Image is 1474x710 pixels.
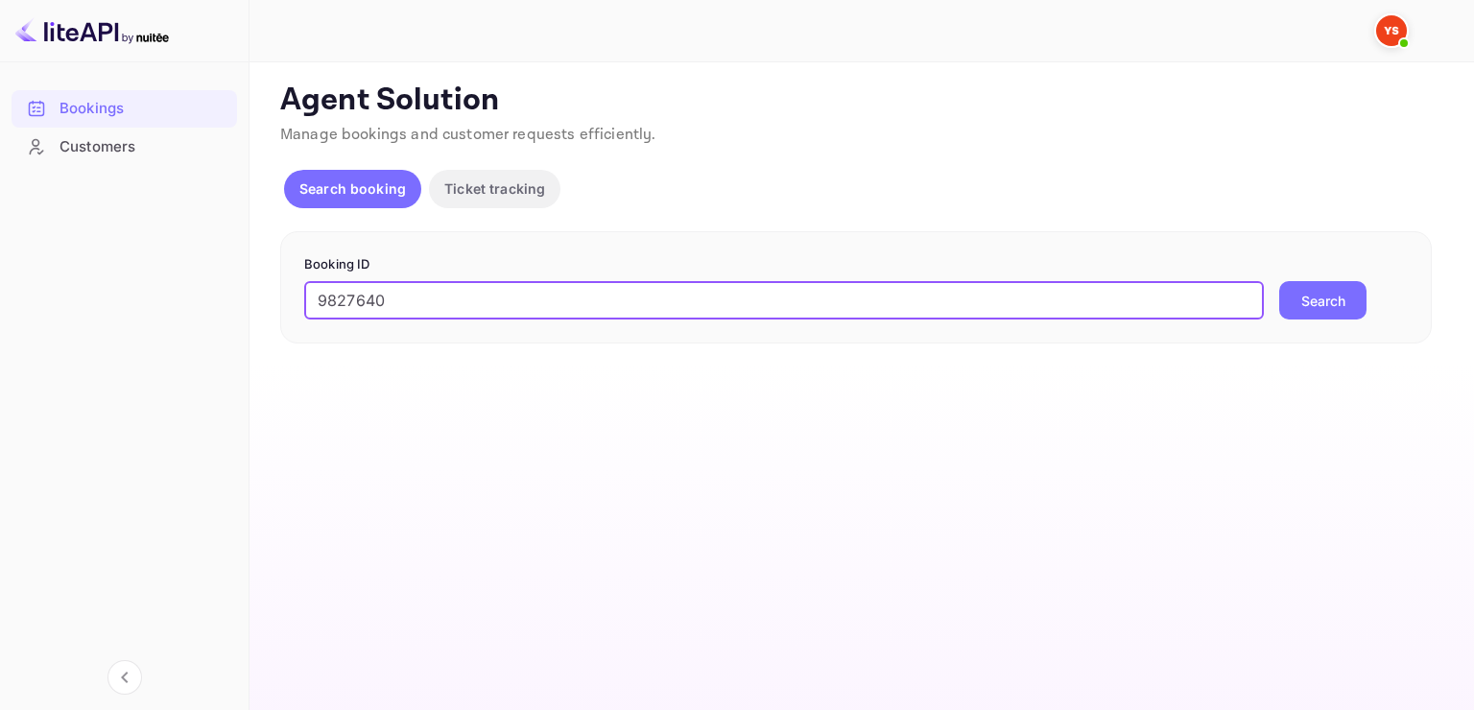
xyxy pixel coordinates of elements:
[1376,15,1407,46] img: Yandex Support
[59,98,227,120] div: Bookings
[1279,281,1367,319] button: Search
[12,90,237,126] a: Bookings
[304,255,1408,274] p: Booking ID
[280,125,656,145] span: Manage bookings and customer requests efficiently.
[59,136,227,158] div: Customers
[304,281,1264,319] input: Enter Booking ID (e.g., 63782194)
[444,178,545,199] p: Ticket tracking
[12,129,237,166] div: Customers
[299,178,406,199] p: Search booking
[107,660,142,695] button: Collapse navigation
[280,82,1439,120] p: Agent Solution
[12,129,237,164] a: Customers
[15,15,169,46] img: LiteAPI logo
[12,90,237,128] div: Bookings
